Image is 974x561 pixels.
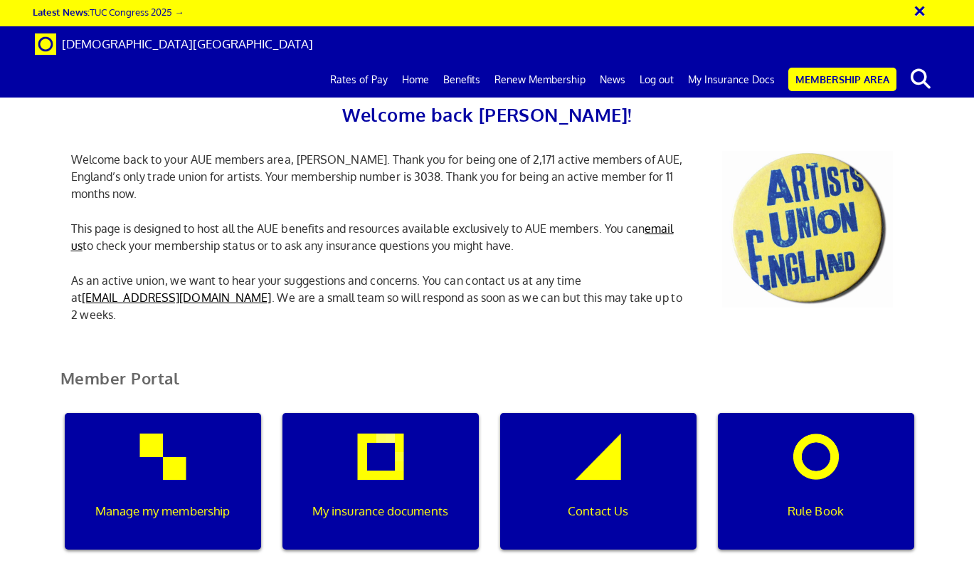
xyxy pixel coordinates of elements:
a: Renew Membership [487,62,593,98]
a: Latest News:TUC Congress 2025 → [33,6,184,18]
p: Welcome back to your AUE members area, [PERSON_NAME]. Thank you for being one of 2,171 active mem... [60,151,701,202]
p: Rule Book [727,502,904,520]
a: email us [71,221,674,253]
a: Benefits [436,62,487,98]
a: Log out [632,62,681,98]
p: Manage my membership [74,502,250,520]
a: My Insurance Docs [681,62,782,98]
a: [EMAIL_ADDRESS][DOMAIN_NAME] [82,290,272,305]
span: [DEMOGRAPHIC_DATA][GEOGRAPHIC_DATA] [62,36,313,51]
a: Membership Area [788,68,896,91]
p: Contact Us [509,502,686,520]
a: Brand [DEMOGRAPHIC_DATA][GEOGRAPHIC_DATA] [24,26,324,62]
a: News [593,62,632,98]
button: search [899,64,943,94]
p: My insurance documents [292,502,468,520]
a: Rates of Pay [323,62,395,98]
h2: Welcome back [PERSON_NAME]! [60,100,914,130]
strong: Latest News: [33,6,90,18]
p: As an active union, we want to hear your suggestions and concerns. You can contact us at any time... [60,272,701,323]
h2: Member Portal [50,369,925,404]
a: Home [395,62,436,98]
p: This page is designed to host all the AUE benefits and resources available exclusively to AUE mem... [60,220,701,254]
